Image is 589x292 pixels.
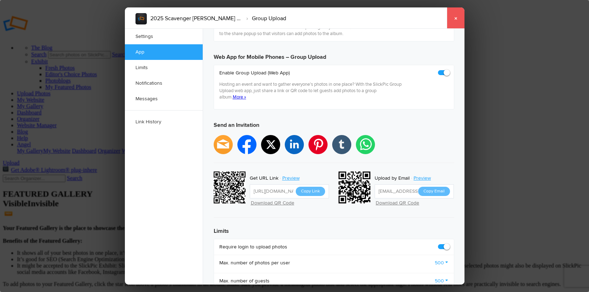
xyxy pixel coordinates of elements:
[219,81,403,100] p: Hosting an event and want to gather everyone’s photos in one place? With the SlickPic Group Uploa...
[447,7,464,29] a: ×
[376,200,419,206] a: Download QR Code
[278,174,305,183] a: Preview
[296,187,325,196] button: Copy Link
[125,91,203,107] a: Messages
[251,200,294,206] a: Download QR Code
[435,259,449,266] a: 500
[233,94,246,100] a: More »
[418,187,450,196] button: Copy Email
[125,75,203,91] a: Notifications
[135,13,147,24] img: album_sample.webp
[219,24,368,37] p: This will show the 'Add Photo' button to the photo gallery and the QR code to the share popup so ...
[308,135,328,154] li: pinterest
[214,115,454,135] h3: Send an Invitation
[285,135,304,154] li: linkedin
[356,135,375,154] li: whatsapp
[125,60,203,75] a: Limits
[375,174,410,183] div: Upload by Email
[214,47,454,61] h3: Web App for Mobile Phones – Group Upload
[339,172,373,206] div: h8t9i@slickpic.net
[125,44,203,60] a: App
[219,243,287,251] b: Require login to upload photos
[125,114,203,130] a: Link History
[219,277,270,285] b: Max. number of guests
[219,259,290,266] b: Max. number of photos per user
[410,174,436,183] a: Preview
[214,172,248,206] div: https://slickpic.us/18215820TENm
[125,29,203,44] a: Settings
[150,12,242,24] li: 2025 Scavenger [PERSON_NAME] Personal Folders
[261,135,280,154] li: twitter
[219,69,403,77] b: Enable Group Upload (Web App)
[237,135,256,154] li: facebook
[214,221,454,235] h3: Limits
[250,174,278,183] div: Get URL Link
[332,135,351,154] li: tumblr
[242,12,286,24] li: Group Upload
[435,277,449,285] a: 500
